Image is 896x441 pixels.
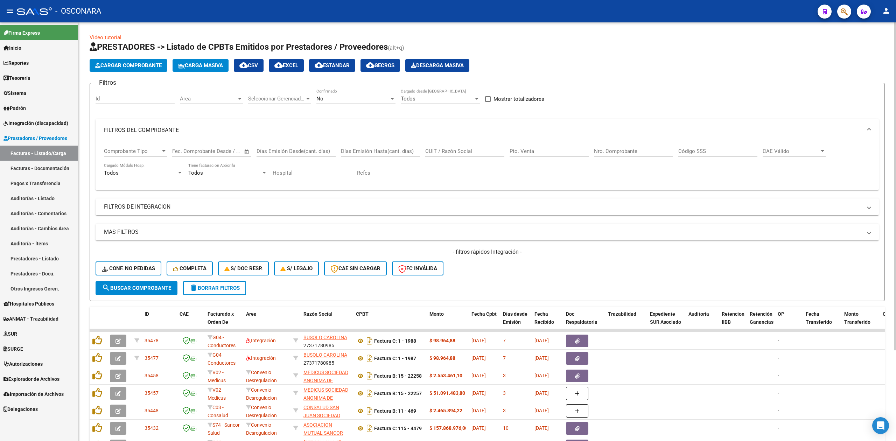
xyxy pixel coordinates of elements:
span: Monto [429,311,444,317]
mat-icon: cloud_download [274,61,283,69]
span: 3 [503,408,506,413]
div: Open Intercom Messenger [872,417,889,434]
i: Descargar documento [365,370,374,381]
button: CAE SIN CARGAR [324,261,387,275]
span: PRESTADORES -> Listado de CPBTs Emitidos por Prestadores / Proveedores [90,42,388,52]
span: Sistema [3,89,26,97]
button: Descarga Masiva [405,59,469,72]
span: S/ legajo [280,265,313,272]
span: Conf. no pedidas [102,265,155,272]
datatable-header-cell: OP [775,307,803,337]
span: 35477 [145,355,159,361]
datatable-header-cell: Facturado x Orden De [205,307,243,337]
h3: Filtros [96,78,120,87]
span: [DATE] [534,425,549,431]
span: - [778,390,779,396]
span: Cargar Comprobante [95,62,162,69]
datatable-header-cell: CAE [177,307,205,337]
datatable-header-cell: Fecha Recibido [532,307,563,337]
span: 35448 [145,408,159,413]
span: - [778,338,779,343]
h4: - filtros rápidos Integración - [96,248,879,256]
span: Convenio Desregulacion [246,387,277,401]
div: FILTROS DEL COMPROBANTE [96,141,879,190]
span: - [778,425,779,431]
span: [DATE] [471,373,486,378]
strong: $ 98.964,88 [429,338,455,343]
span: [DATE] [534,390,549,396]
span: MEDICUS SOCIEDAD ANONIMA DE ASISTENCIA MEDICA Y CIENTIFICA [303,387,349,416]
span: [DATE] [471,390,486,396]
strong: Factura C: 1 - 1988 [374,338,416,344]
datatable-header-cell: Fecha Transferido [803,307,841,337]
mat-icon: cloud_download [315,61,323,69]
span: G04 - Conductores Navales MDQ [208,335,237,356]
span: Integración [246,338,276,343]
span: Retencion IIBB [722,311,744,325]
span: Descarga Masiva [411,62,464,69]
span: BUSOLO CAROLINA [303,335,347,340]
span: [DATE] [534,408,549,413]
span: Todos [188,170,203,176]
span: Retención Ganancias [750,311,773,325]
span: Carga Masiva [178,62,223,69]
mat-icon: search [102,283,110,292]
button: S/ legajo [274,261,319,275]
span: Gecros [366,62,394,69]
i: Descargar documento [365,423,374,434]
datatable-header-cell: CPBT [353,307,427,337]
span: Firma Express [3,29,40,37]
app-download-masive: Descarga masiva de comprobantes (adjuntos) [405,59,469,72]
span: 7 [503,338,506,343]
button: Estandar [309,59,355,72]
span: Importación de Archivos [3,390,64,398]
datatable-header-cell: Monto Transferido [841,307,880,337]
span: - [778,408,779,413]
mat-panel-title: FILTROS DE INTEGRACION [104,203,862,211]
datatable-header-cell: Razón Social [301,307,353,337]
span: ANMAT - Trazabilidad [3,315,58,323]
span: 10 [503,425,509,431]
span: CSV [239,62,258,69]
span: - [778,355,779,361]
span: Padrón [3,104,26,112]
span: [DATE] [471,338,486,343]
button: CSV [234,59,264,72]
mat-panel-title: MAS FILTROS [104,228,862,236]
span: 3 [503,373,506,378]
span: [DATE] [471,355,486,361]
span: Estandar [315,62,350,69]
span: Buscar Comprobante [102,285,171,291]
span: SURGE [3,345,23,353]
datatable-header-cell: Auditoria [686,307,719,337]
span: Area [180,96,237,102]
span: - OSCONARA [55,3,101,19]
span: Area [246,311,257,317]
strong: $ 157.868.976,00 [429,425,468,431]
span: Doc Respaldatoria [566,311,597,325]
div: 30546771314 [303,386,350,401]
span: [DATE] [534,355,549,361]
span: [DATE] [471,408,486,413]
mat-icon: menu [6,7,14,15]
span: Seleccionar Gerenciador [248,96,305,102]
span: CPBT [356,311,369,317]
datatable-header-cell: Retencion IIBB [719,307,747,337]
button: Cargar Comprobante [90,59,167,72]
span: Tesorería [3,74,30,82]
mat-panel-title: FILTROS DEL COMPROBANTE [104,126,862,134]
span: OP [778,311,784,317]
button: EXCEL [269,59,304,72]
span: Hospitales Públicos [3,300,54,308]
span: Completa [173,265,206,272]
span: Expediente SUR Asociado [650,311,681,325]
span: V02 - Medicus [208,370,226,383]
button: Buscar Comprobante [96,281,177,295]
mat-expansion-panel-header: MAS FILTROS [96,224,879,240]
i: Descargar documento [365,405,374,416]
span: EXCEL [274,62,298,69]
span: Reportes [3,59,29,67]
span: Mostrar totalizadores [493,95,544,103]
span: Prestadores / Proveedores [3,134,67,142]
strong: $ 2.553.461,10 [429,373,462,378]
